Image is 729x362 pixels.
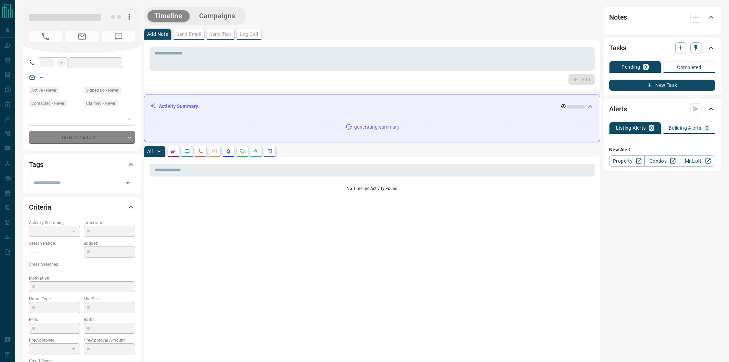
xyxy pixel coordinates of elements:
[680,155,715,167] a: Mr.Loft
[29,131,135,144] div: Do Not Contact
[609,40,715,56] div: Tasks
[123,178,133,188] button: Open
[29,296,80,302] p: Home Type:
[677,65,701,70] p: Completed
[159,103,198,110] p: Activity Summary
[239,149,245,154] svg: Requests
[29,275,135,281] p: Motivation:
[198,149,204,154] svg: Calls
[609,146,715,153] p: New Alert:
[147,10,189,22] button: Timeline
[29,337,80,343] p: Pre-Approved:
[650,125,653,130] p: 0
[609,101,715,117] div: Alerts
[29,159,43,170] h2: Tags
[147,32,168,37] p: Add Note
[31,87,57,94] span: Active - Never
[192,10,242,22] button: Campaigns
[253,149,259,154] svg: Opportunities
[609,103,627,114] h2: Alerts
[609,42,626,53] h2: Tasks
[622,64,640,69] p: Pending
[86,100,115,107] span: Claimed - Never
[84,316,135,323] p: Baths:
[171,149,176,154] svg: Notes
[669,125,701,130] p: Building Alerts
[147,149,153,154] p: All
[616,125,646,130] p: Listing Alerts
[150,100,594,113] div: Activity Summary
[644,155,680,167] a: Condos
[29,240,80,247] p: Search Range:
[150,185,595,192] p: No Timeline Activity Found
[29,316,80,323] p: Beds:
[212,149,217,154] svg: Emails
[354,123,399,131] p: generating summary
[84,220,135,226] p: Timeframe:
[84,240,135,247] p: Budget:
[29,247,80,258] p: -- - --
[29,31,62,42] span: No Number
[609,155,645,167] a: Property
[226,149,231,154] svg: Listing Alerts
[102,31,135,42] span: No Number
[29,202,51,213] h2: Criteria
[84,337,135,343] p: Pre-Approval Amount:
[29,261,135,268] p: Areas Searched:
[65,31,99,42] span: No Email
[29,199,135,215] div: Criteria
[84,296,135,302] p: Min Size:
[29,156,135,173] div: Tags
[706,125,708,130] p: 0
[184,149,190,154] svg: Lead Browsing Activity
[29,220,80,226] p: Actively Searching:
[609,80,715,91] button: New Task
[609,12,627,23] h2: Notes
[31,100,64,107] span: Contacted - Never
[644,64,647,69] p: 0
[86,87,119,94] span: Signed up - Never
[267,149,273,154] svg: Agent Actions
[40,74,43,80] a: --
[609,9,715,26] div: Notes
